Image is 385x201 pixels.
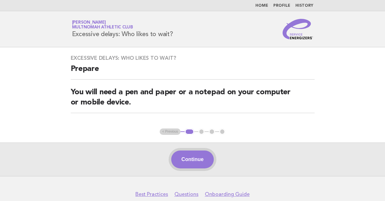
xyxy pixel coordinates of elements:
button: 1 [185,128,194,135]
a: History [295,4,313,8]
img: Service Energizers [283,19,313,39]
a: Profile [273,4,290,8]
h1: Excessive delays: Who likes to wait? [72,21,173,37]
a: Home [255,4,268,8]
a: Questions [174,191,198,197]
button: Continue [171,151,214,168]
h3: Excessive delays: Who likes to wait? [71,55,315,61]
span: Multnomah Athletic Club [72,26,133,30]
h2: You will need a pen and paper or a notepad on your computer or mobile device. [71,87,315,113]
a: Best Practices [135,191,168,197]
a: Onboarding Guide [205,191,250,197]
h2: Prepare [71,64,315,80]
a: [PERSON_NAME]Multnomah Athletic Club [72,20,133,29]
